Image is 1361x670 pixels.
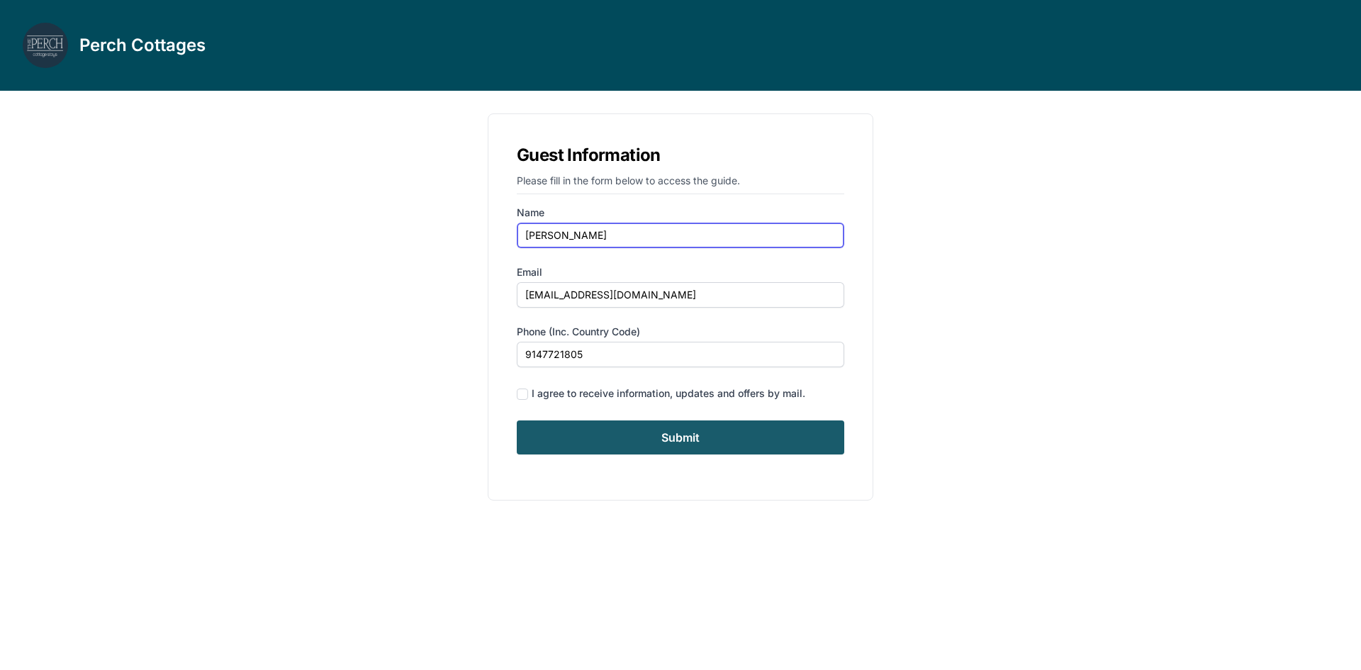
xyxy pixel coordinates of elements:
[23,23,68,68] img: lbscve6jyqy4usxktyb5b1icebv1
[79,34,206,57] h3: Perch Cottages
[517,325,844,339] label: Phone (inc. country code)
[517,143,844,168] h1: Guest Information
[23,23,206,68] a: Perch Cottages
[532,386,805,401] div: I agree to receive information, updates and offers by mail.
[517,206,844,220] label: Name
[517,174,844,194] p: Please fill in the form below to access the guide.
[517,420,844,454] input: Submit
[517,265,844,279] label: Email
